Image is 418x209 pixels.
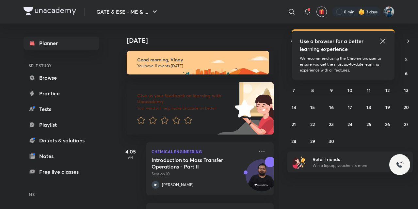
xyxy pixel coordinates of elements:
[137,93,233,104] h6: Give us your feedback on learning with Unacademy
[24,134,99,147] a: Doubts & solutions
[310,138,315,144] abbr: September 29, 2025
[24,37,99,50] a: Planner
[366,121,371,127] abbr: September 25, 2025
[152,157,233,170] h5: Introduction to Mass Transfer Operations - Part II
[289,102,299,112] button: September 14, 2025
[310,121,315,127] abbr: September 22, 2025
[345,119,355,129] button: September 24, 2025
[326,136,337,146] button: September 30, 2025
[383,6,394,17] img: Vinay Upadhyay
[366,104,371,110] abbr: September 18, 2025
[24,165,99,178] a: Free live classes
[292,104,296,110] abbr: September 14, 2025
[347,121,352,127] abbr: September 24, 2025
[246,163,277,194] img: Avatar
[404,87,409,93] abbr: September 13, 2025
[404,121,409,127] abbr: September 27, 2025
[137,57,263,63] h6: Good morning, Vinay
[137,106,233,111] p: Your word will help make Unacademy better
[401,68,411,78] button: September 6, 2025
[329,138,334,144] abbr: September 30, 2025
[319,9,325,15] img: avatar
[292,121,296,127] abbr: September 21, 2025
[307,119,318,129] button: September 22, 2025
[363,85,374,95] button: September 11, 2025
[405,56,408,62] abbr: Saturday
[152,171,254,177] p: Session 10
[382,85,393,95] button: September 12, 2025
[289,136,299,146] button: September 28, 2025
[24,189,99,200] h6: ME
[162,182,194,188] p: [PERSON_NAME]
[313,156,393,163] h6: Refer friends
[363,102,374,112] button: September 18, 2025
[289,119,299,129] button: September 21, 2025
[404,104,409,110] abbr: September 20, 2025
[127,37,280,44] h4: [DATE]
[401,119,411,129] button: September 27, 2025
[118,155,144,159] p: AM
[24,150,99,163] a: Notes
[326,85,337,95] button: September 9, 2025
[24,60,99,71] h6: SELF STUDY
[396,161,404,169] img: ttu
[367,87,371,93] abbr: September 11, 2025
[152,148,254,155] p: Chemical Engineering
[118,148,144,155] h5: 4:05
[127,51,269,74] img: morning
[385,87,390,93] abbr: September 12, 2025
[24,71,99,84] a: Browse
[92,5,163,18] button: GATE & ESE - ME & ...
[307,136,318,146] button: September 29, 2025
[358,8,365,15] img: streak
[326,119,337,129] button: September 23, 2025
[311,87,314,93] abbr: September 8, 2025
[307,102,318,112] button: September 15, 2025
[347,87,352,93] abbr: September 10, 2025
[289,85,299,95] button: September 7, 2025
[24,7,76,17] a: Company Logo
[330,87,333,93] abbr: September 9, 2025
[24,7,76,15] img: Company Logo
[137,63,263,69] p: You have 11 events [DATE]
[24,103,99,116] a: Tests
[293,155,306,169] img: referral
[313,163,393,169] p: Win a laptop, vouchers & more
[329,104,334,110] abbr: September 16, 2025
[363,119,374,129] button: September 25, 2025
[307,85,318,95] button: September 8, 2025
[385,104,390,110] abbr: September 19, 2025
[345,102,355,112] button: September 17, 2025
[291,138,296,144] abbr: September 28, 2025
[316,7,327,17] button: avatar
[329,121,334,127] abbr: September 23, 2025
[24,87,99,100] a: Practice
[401,102,411,112] button: September 20, 2025
[401,85,411,95] button: September 13, 2025
[405,70,408,76] abbr: September 6, 2025
[326,102,337,112] button: September 16, 2025
[213,82,274,135] img: feedback_image
[310,104,315,110] abbr: September 15, 2025
[345,85,355,95] button: September 10, 2025
[300,37,365,53] h5: Use a browser for a better learning experience
[300,56,387,73] p: We recommend using the Chrome browser to ensure you get the most up-to-date learning experience w...
[293,87,295,93] abbr: September 7, 2025
[382,119,393,129] button: September 26, 2025
[24,118,99,131] a: Playlist
[385,121,390,127] abbr: September 26, 2025
[382,102,393,112] button: September 19, 2025
[348,104,352,110] abbr: September 17, 2025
